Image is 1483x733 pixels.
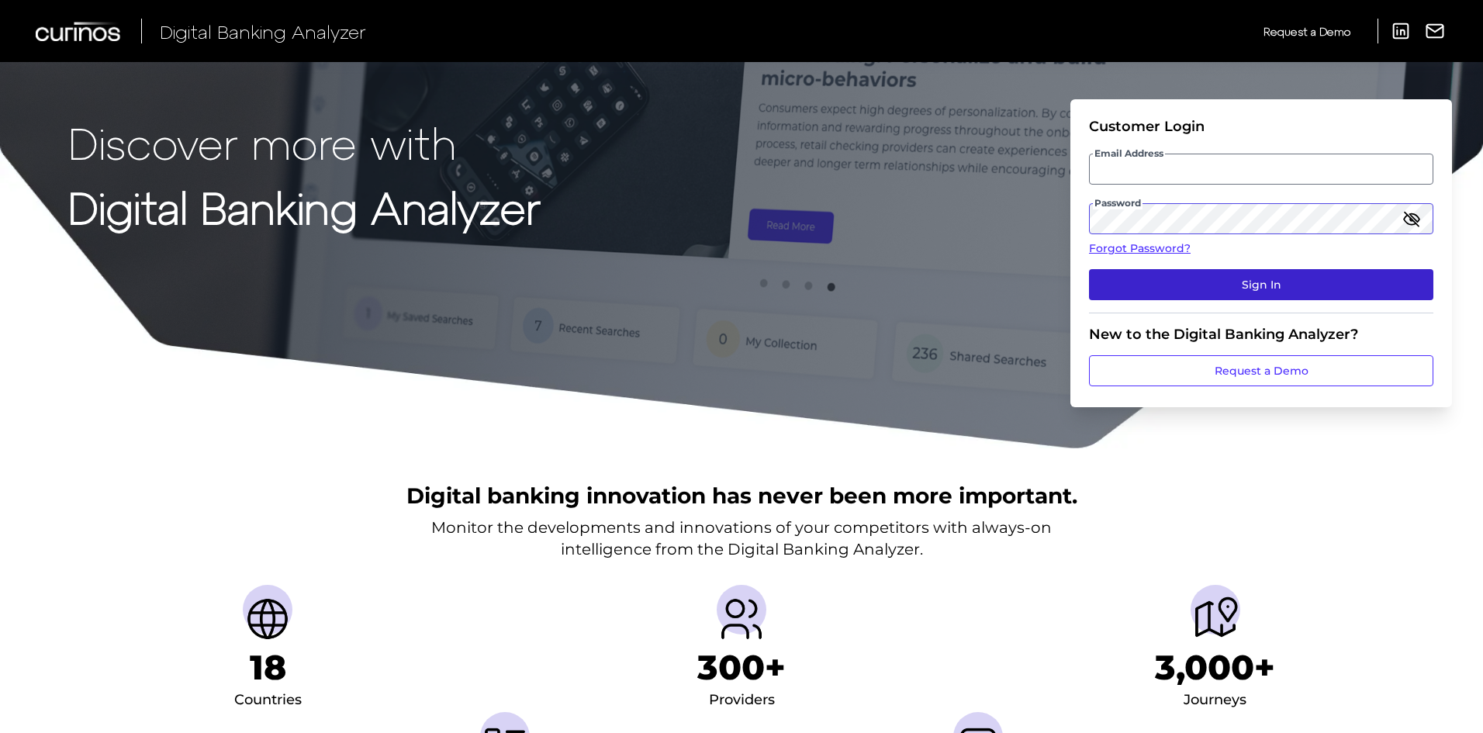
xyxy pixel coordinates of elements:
span: Email Address [1093,147,1165,160]
a: Forgot Password? [1089,240,1433,257]
a: Request a Demo [1089,355,1433,386]
strong: Digital Banking Analyzer [68,181,541,233]
span: Password [1093,197,1142,209]
h2: Digital banking innovation has never been more important. [406,481,1077,510]
img: Countries [243,594,292,644]
div: Countries [234,688,302,713]
img: Curinos [36,22,123,41]
h1: 3,000+ [1155,647,1275,688]
span: Request a Demo [1263,25,1350,38]
p: Monitor the developments and innovations of your competitors with always-on intelligence from the... [431,517,1052,560]
h1: 18 [250,647,286,688]
div: Providers [709,688,775,713]
span: Digital Banking Analyzer [160,20,366,43]
div: New to the Digital Banking Analyzer? [1089,326,1433,343]
img: Journeys [1191,594,1240,644]
h1: 300+ [697,647,786,688]
div: Customer Login [1089,118,1433,135]
img: Providers [717,594,766,644]
div: Journeys [1184,688,1246,713]
a: Request a Demo [1263,19,1350,44]
p: Discover more with [68,118,541,167]
button: Sign In [1089,269,1433,300]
